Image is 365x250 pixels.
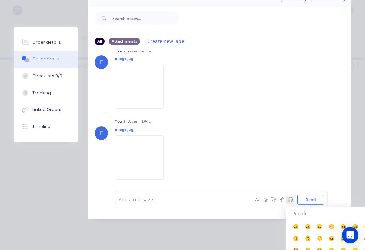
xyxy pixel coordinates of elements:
[14,84,78,101] button: Tracking
[32,124,50,130] div: Timeline
[115,126,170,132] p: image.jpg
[286,196,294,204] button: ☺
[100,58,103,66] div: F
[32,107,62,113] div: Linked Orders
[109,37,140,45] div: Attachments
[352,223,358,230] span: :sweat_smile:
[325,221,337,232] button: 😁
[337,232,349,244] button: 😊
[32,39,61,45] div: Order details
[297,195,324,205] button: Send
[14,68,78,84] button: Checklists 0/0
[115,118,122,124] div: You
[14,51,78,68] button: Collaborate
[293,235,299,242] span: :slight_smile:
[302,221,314,232] button: 😃
[328,223,334,230] span: :grin:
[112,11,179,25] input: Search notes...
[32,90,51,96] div: Tracking
[340,235,346,242] span: :blush:
[305,223,311,230] span: :smiley:
[349,221,361,232] button: 😅
[290,221,302,232] button: 😀
[14,118,78,135] button: Timeline
[14,101,78,118] button: Linked Orders
[123,47,152,53] div: 11:05am [DATE]
[302,232,314,244] button: 🙃
[144,36,189,46] button: Create new label
[253,196,262,204] button: Aa
[100,129,103,137] div: F
[305,235,311,242] span: :upside_down:
[293,223,299,230] span: :grinning:
[342,227,358,243] div: Open Intercom Messenger
[328,235,334,242] span: :wink:
[262,196,270,204] button: @
[325,232,337,244] button: 😉
[337,221,349,232] button: 😆
[95,37,105,45] div: All
[340,223,346,230] span: :laughing:
[32,56,59,62] div: Collaborate
[290,232,302,244] button: 🙂
[317,223,322,230] span: :smile:
[317,235,322,242] span: :melting_face:
[314,232,325,244] button: 🫠
[123,118,152,124] div: 11:05am [DATE]
[115,55,170,61] p: image.jpg
[32,73,62,79] div: Checklists 0/0
[314,221,325,232] button: 😄
[14,34,78,51] button: Order details
[115,47,122,53] div: You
